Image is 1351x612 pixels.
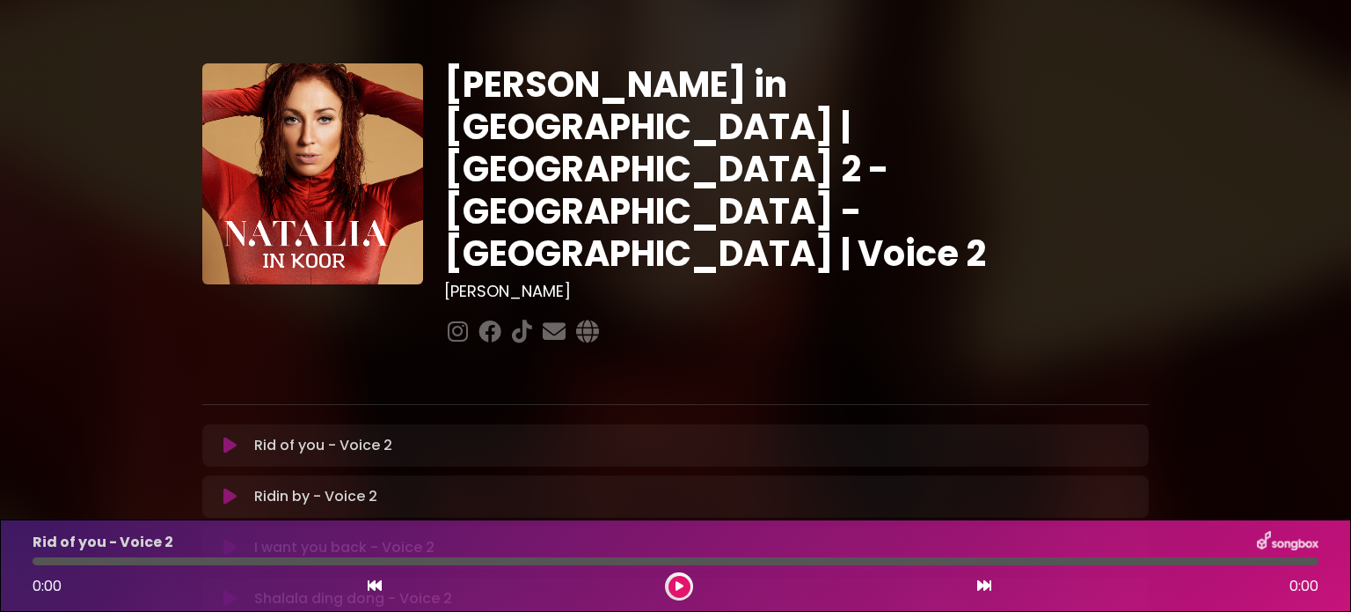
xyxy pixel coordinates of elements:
[1257,531,1318,554] img: songbox-logo-white.png
[254,486,377,507] p: Ridin by - Voice 2
[444,282,1149,301] h3: [PERSON_NAME]
[254,435,392,456] p: Rid of you - Voice 2
[1289,576,1318,597] span: 0:00
[33,576,62,596] span: 0:00
[33,532,173,553] p: Rid of you - Voice 2
[444,63,1149,275] h1: [PERSON_NAME] in [GEOGRAPHIC_DATA] | [GEOGRAPHIC_DATA] 2 - [GEOGRAPHIC_DATA] - [GEOGRAPHIC_DATA] ...
[202,63,423,284] img: YTVS25JmS9CLUqXqkEhs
